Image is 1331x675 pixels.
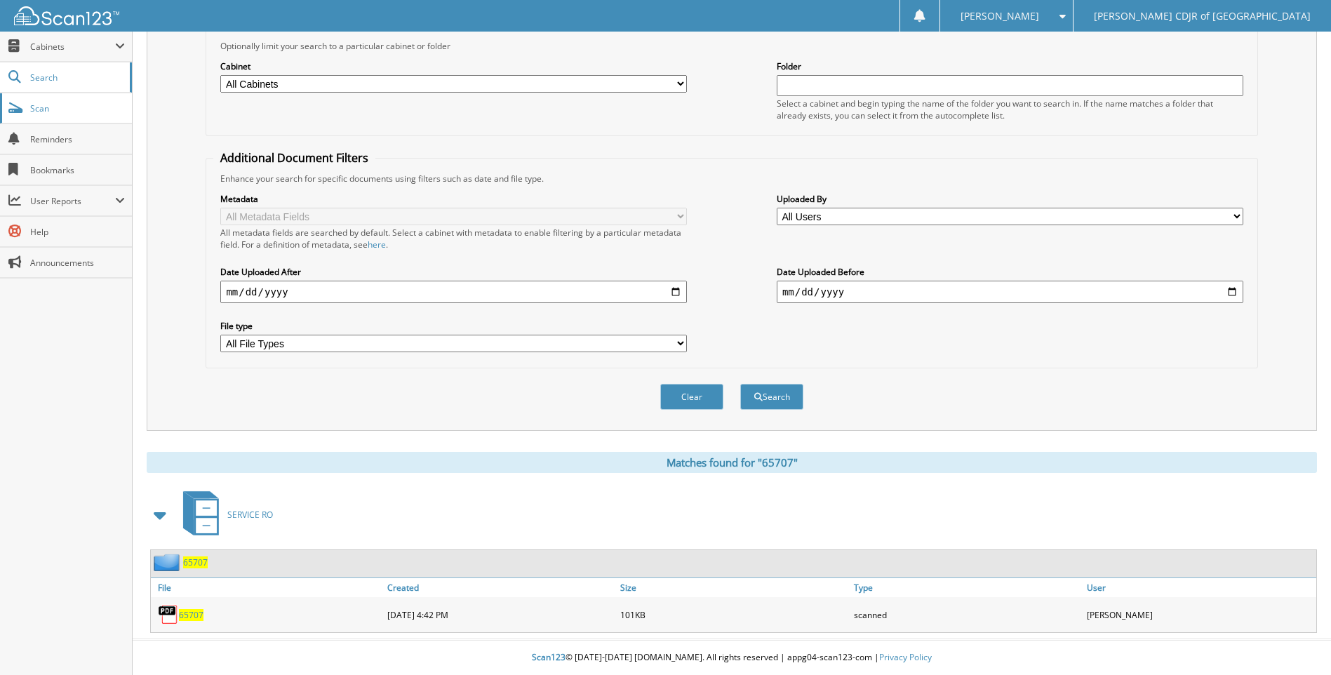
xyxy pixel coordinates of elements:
a: Privacy Policy [879,651,932,663]
input: start [220,281,687,303]
a: File [151,578,384,597]
span: Help [30,226,125,238]
label: Metadata [220,193,687,205]
span: [PERSON_NAME] CDJR of [GEOGRAPHIC_DATA] [1094,12,1311,20]
span: Bookmarks [30,164,125,176]
div: Optionally limit your search to a particular cabinet or folder [213,40,1250,52]
div: All metadata fields are searched by default. Select a cabinet with metadata to enable filtering b... [220,227,687,250]
div: Enhance your search for specific documents using filters such as date and file type. [213,173,1250,185]
span: SERVICE RO [227,509,273,521]
label: Cabinet [220,60,687,72]
div: [PERSON_NAME] [1083,601,1316,629]
label: Folder [777,60,1243,72]
label: File type [220,320,687,332]
button: Clear [660,384,723,410]
iframe: Chat Widget [1261,608,1331,675]
img: scan123-logo-white.svg [14,6,119,25]
a: 65707 [179,609,203,621]
a: Size [617,578,850,597]
img: PDF.png [158,604,179,625]
div: Select a cabinet and begin typing the name of the folder you want to search in. If the name match... [777,98,1243,121]
span: [PERSON_NAME] [961,12,1039,20]
div: 101KB [617,601,850,629]
a: here [368,239,386,250]
span: Scan123 [532,651,566,663]
div: Matches found for "65707" [147,452,1317,473]
div: [DATE] 4:42 PM [384,601,617,629]
a: User [1083,578,1316,597]
img: folder2.png [154,554,183,571]
label: Date Uploaded After [220,266,687,278]
a: 65707 [183,556,208,568]
label: Uploaded By [777,193,1243,205]
button: Search [740,384,803,410]
a: SERVICE RO [175,487,273,542]
input: end [777,281,1243,303]
span: Search [30,72,123,83]
span: Reminders [30,133,125,145]
span: Cabinets [30,41,115,53]
div: scanned [850,601,1083,629]
legend: Additional Document Filters [213,150,375,166]
span: Scan [30,102,125,114]
label: Date Uploaded Before [777,266,1243,278]
a: Created [384,578,617,597]
a: Type [850,578,1083,597]
span: User Reports [30,195,115,207]
span: Announcements [30,257,125,269]
div: © [DATE]-[DATE] [DOMAIN_NAME]. All rights reserved | appg04-scan123-com | [133,641,1331,675]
